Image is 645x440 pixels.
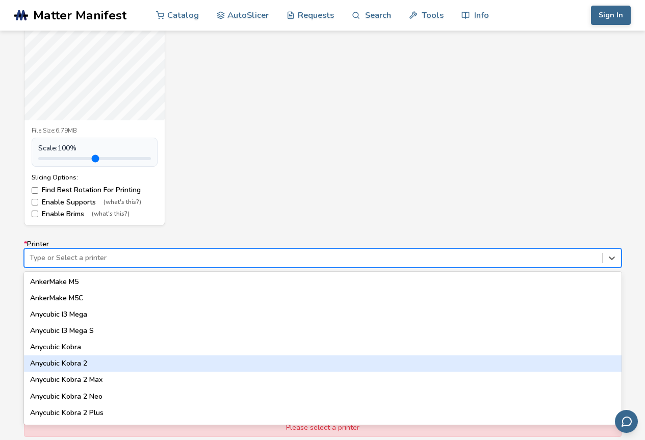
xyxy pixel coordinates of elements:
input: Enable Brims(what's this?) [32,211,38,217]
button: Send feedback via email [615,410,638,433]
div: Anycubic Kobra 2 Neo [24,389,622,405]
button: Sign In [591,6,631,25]
span: (what's this?) [104,199,141,206]
span: (what's this?) [92,211,130,218]
label: Enable Brims [32,210,158,218]
label: Enable Supports [32,198,158,206]
div: Slicing Options: [32,174,158,181]
div: Please select a printer [24,419,622,436]
span: Scale: 100 % [38,144,76,152]
div: Anycubic Kobra 2 Plus [24,405,622,421]
input: *PrinterType or Select a printerAnkerMake M5AnkerMake M5CAnycubic I3 MegaAnycubic I3 Mega SAnycub... [30,254,32,262]
div: Anycubic I3 Mega [24,306,622,323]
div: Anycubic Kobra 2 Max [24,372,622,388]
input: Enable Supports(what's this?) [32,199,38,205]
div: Anycubic I3 Mega S [24,323,622,339]
div: AnkerMake M5 [24,274,622,290]
input: Find Best Rotation For Printing [32,187,38,194]
div: File Size: 6.79MB [32,127,158,135]
div: Anycubic Kobra 2 Pro [24,421,622,437]
label: Printer [24,240,622,268]
label: Find Best Rotation For Printing [32,186,158,194]
div: Anycubic Kobra 2 [24,355,622,372]
div: AnkerMake M5C [24,290,622,306]
div: Anycubic Kobra [24,339,622,355]
span: Matter Manifest [33,8,126,22]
